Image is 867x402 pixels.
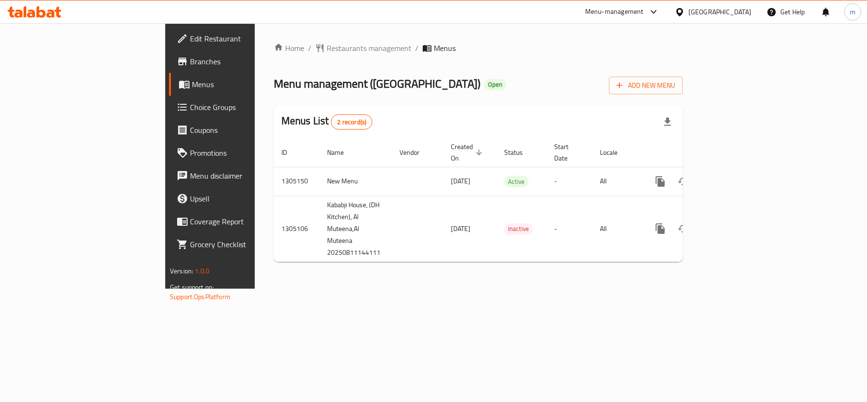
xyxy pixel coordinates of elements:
a: Choice Groups [169,96,310,119]
td: New Menu [319,167,392,196]
span: Inactive [504,223,533,234]
span: Upsell [190,193,302,204]
span: Open [484,80,506,89]
a: Edit Restaurant [169,27,310,50]
span: Locale [600,147,630,158]
span: Add New Menu [617,80,675,91]
span: Edit Restaurant [190,33,302,44]
span: Branches [190,56,302,67]
button: Change Status [672,170,695,193]
span: ID [281,147,299,158]
td: - [547,196,592,261]
a: Menus [169,73,310,96]
a: Support.OpsPlatform [170,291,230,303]
span: Start Date [554,141,581,164]
nav: breadcrumb [274,42,683,54]
button: Add New Menu [609,77,683,94]
span: 1.0.0 [195,265,209,277]
span: 2 record(s) [331,118,372,127]
a: Grocery Checklist [169,233,310,256]
div: Open [484,79,506,90]
button: more [649,217,672,240]
span: Grocery Checklist [190,239,302,250]
h2: Menus List [281,114,372,130]
td: - [547,167,592,196]
span: Restaurants management [327,42,411,54]
span: Get support on: [170,281,214,293]
a: Coupons [169,119,310,141]
span: Vendor [399,147,432,158]
td: All [592,167,641,196]
span: [DATE] [451,222,470,235]
li: / [415,42,419,54]
span: Version: [170,265,193,277]
button: Change Status [672,217,695,240]
span: Menu disclaimer [190,170,302,181]
div: Export file [656,111,679,133]
table: enhanced table [274,138,748,262]
div: Inactive [504,223,533,235]
a: Menu disclaimer [169,164,310,187]
span: Choice Groups [190,101,302,113]
a: Restaurants management [315,42,411,54]
a: Promotions [169,141,310,164]
span: Menus [192,79,302,90]
span: Name [327,147,356,158]
span: Active [504,176,528,187]
td: Kababji House, (DH Kitchen), Al Muteena,Al Muteena 20250811144111 [319,196,392,261]
div: Total records count [331,114,372,130]
span: Coverage Report [190,216,302,227]
span: Promotions [190,147,302,159]
span: Menus [434,42,456,54]
a: Upsell [169,187,310,210]
button: more [649,170,672,193]
a: Coverage Report [169,210,310,233]
span: [DATE] [451,175,470,187]
span: Created On [451,141,485,164]
th: Actions [641,138,748,167]
div: Menu-management [585,6,644,18]
span: m [850,7,856,17]
div: [GEOGRAPHIC_DATA] [688,7,751,17]
span: Coupons [190,124,302,136]
td: All [592,196,641,261]
span: Menu management ( [GEOGRAPHIC_DATA] ) [274,73,480,94]
a: Branches [169,50,310,73]
span: Status [504,147,535,158]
